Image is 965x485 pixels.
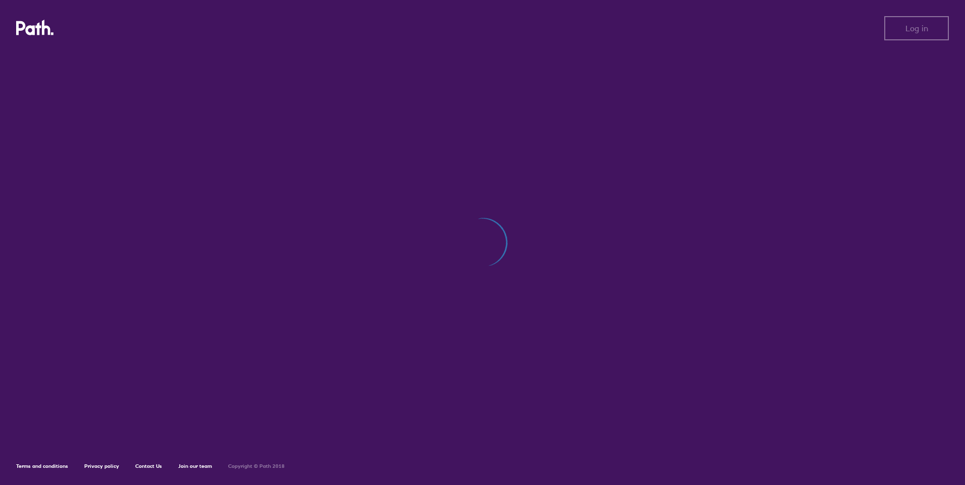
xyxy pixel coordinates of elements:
[178,463,212,469] a: Join our team
[884,16,949,40] button: Log in
[228,463,285,469] h6: Copyright © Path 2018
[16,463,68,469] a: Terms and conditions
[84,463,119,469] a: Privacy policy
[135,463,162,469] a: Contact Us
[905,24,928,33] span: Log in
